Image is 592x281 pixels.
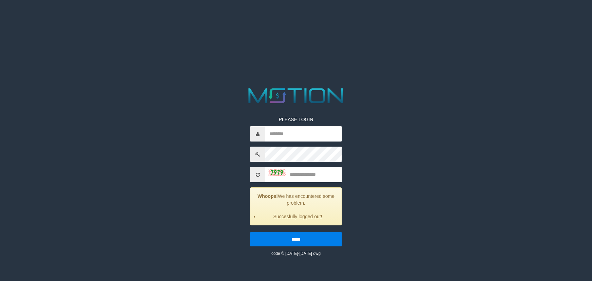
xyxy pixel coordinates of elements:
[257,193,278,199] strong: Whoops!
[244,86,348,106] img: MOTION_logo.png
[269,169,286,176] img: captcha
[271,251,321,256] small: code © [DATE]-[DATE] dwg
[250,187,342,225] div: We has encountered some problem.
[259,213,337,220] li: Succesfully logged out!
[250,116,342,123] p: PLEASE LOGIN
